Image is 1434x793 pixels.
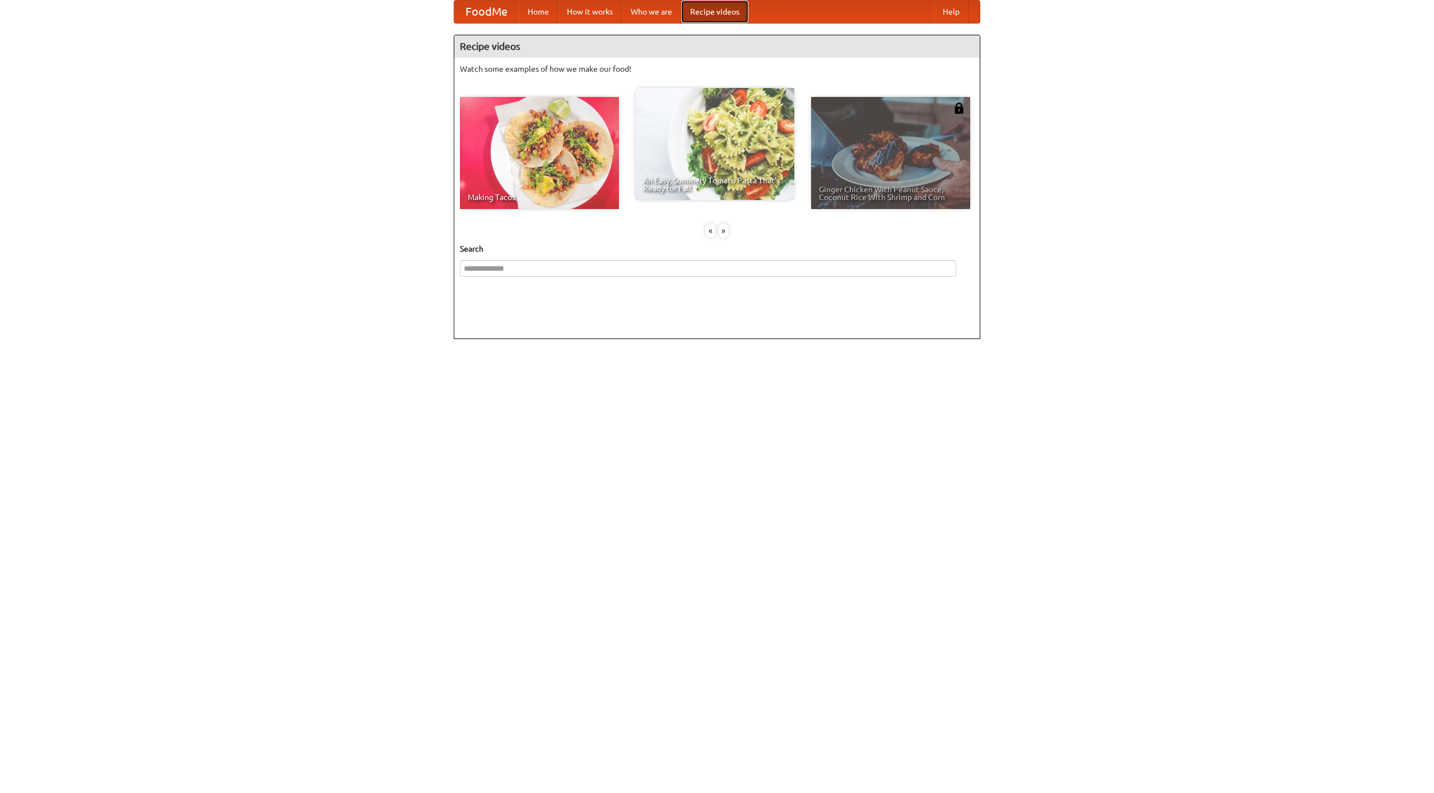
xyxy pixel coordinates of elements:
img: 483408.png [953,103,965,114]
a: How it works [558,1,622,23]
span: An Easy, Summery Tomato Pasta That's Ready for Fall [643,177,786,192]
a: Who we are [622,1,681,23]
a: FoodMe [454,1,519,23]
h4: Recipe videos [454,35,980,58]
h5: Search [460,243,974,254]
a: An Easy, Summery Tomato Pasta That's Ready for Fall [635,88,794,200]
span: Making Tacos [468,193,611,201]
a: Making Tacos [460,97,619,209]
a: Home [519,1,558,23]
div: » [719,224,729,238]
a: Help [934,1,969,23]
p: Watch some examples of how we make our food! [460,63,974,75]
a: Recipe videos [681,1,748,23]
div: « [705,224,715,238]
